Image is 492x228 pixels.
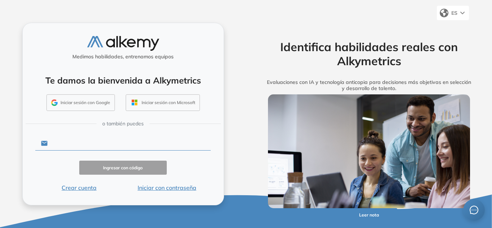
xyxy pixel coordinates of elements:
[268,94,470,208] img: img-more-info
[257,79,482,91] h5: Evaluaciones con IA y tecnología anticopia para decisiones más objetivas en selección y desarroll...
[26,54,221,60] h5: Medimos habilidades, entrenamos equipos
[440,9,448,17] img: world
[102,120,144,128] span: o también puedes
[460,12,465,14] img: arrow
[123,183,211,192] button: Iniciar con contraseña
[257,40,482,68] h2: Identifica habilidades reales con Alkymetrics
[126,94,200,111] button: Iniciar sesión con Microsoft
[470,206,478,214] span: message
[451,10,457,16] span: ES
[51,99,58,106] img: GMAIL_ICON
[35,183,123,192] button: Crear cuenta
[32,75,214,86] h4: Te damos la bienvenida a Alkymetrics
[46,94,115,111] button: Iniciar sesión con Google
[341,208,397,222] button: Leer nota
[87,36,159,51] img: logo-alkemy
[79,161,167,175] button: Ingresar con código
[130,98,139,107] img: OUTLOOK_ICON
